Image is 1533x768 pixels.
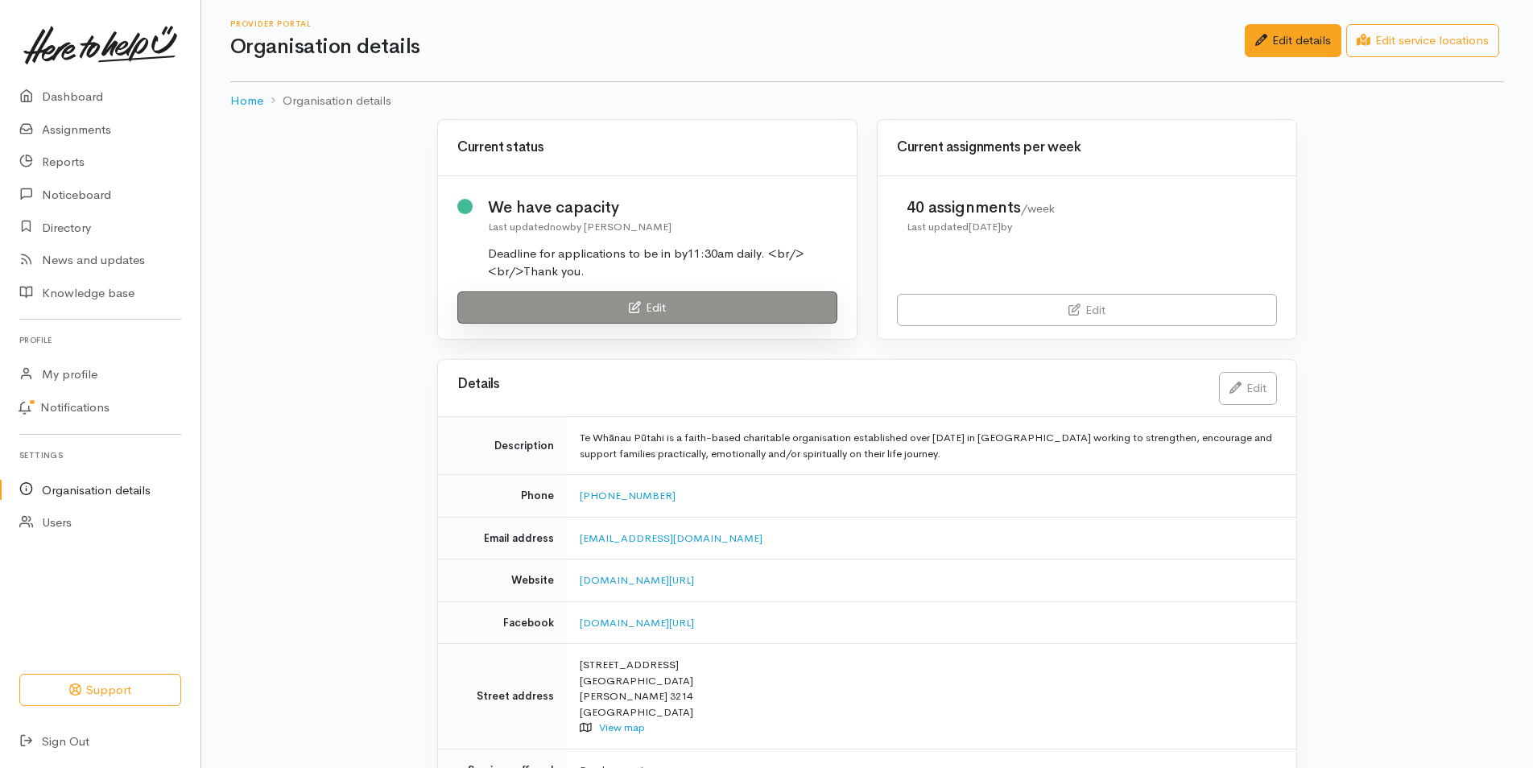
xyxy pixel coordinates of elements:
[230,35,1245,59] h1: Organisation details
[230,82,1504,120] nav: breadcrumb
[263,92,391,110] li: Organisation details
[438,475,567,518] td: Phone
[1245,24,1341,57] a: Edit details
[897,140,1277,155] h3: Current assignments per week
[580,531,762,545] a: [EMAIL_ADDRESS][DOMAIN_NAME]
[488,245,838,281] div: Deadline for applications to be in by11:30am daily. <br/><br/>Thank you.
[19,444,181,466] h6: Settings
[438,559,567,602] td: Website
[550,220,570,233] time: now
[567,417,1296,475] td: Te Whānau Pūtahi is a faith-based charitable organisation established over [DATE] in [GEOGRAPHIC_...
[438,417,567,475] td: Description
[580,573,694,587] a: [DOMAIN_NAME][URL]
[580,489,676,502] a: [PHONE_NUMBER]
[969,220,1001,233] time: [DATE]
[1021,201,1055,216] span: /week
[907,196,1055,219] div: 40 assignments
[1346,24,1499,57] a: Edit service locations
[19,674,181,707] button: Support
[438,601,567,644] td: Facebook
[897,294,1277,327] a: Edit
[567,644,1296,749] td: [STREET_ADDRESS] [GEOGRAPHIC_DATA] [PERSON_NAME] 3214 [GEOGRAPHIC_DATA]
[457,377,1200,392] h3: Details
[230,19,1245,28] h6: Provider Portal
[230,92,263,110] a: Home
[488,196,838,219] div: We have capacity
[488,219,838,235] div: Last updated by [PERSON_NAME]
[438,644,567,749] td: Street address
[580,616,694,630] a: [DOMAIN_NAME][URL]
[457,140,837,155] h3: Current status
[438,517,567,559] td: Email address
[19,329,181,351] h6: Profile
[907,219,1055,235] div: Last updated by
[599,721,645,734] a: View map
[1219,372,1277,405] a: Edit
[457,291,837,324] a: Edit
